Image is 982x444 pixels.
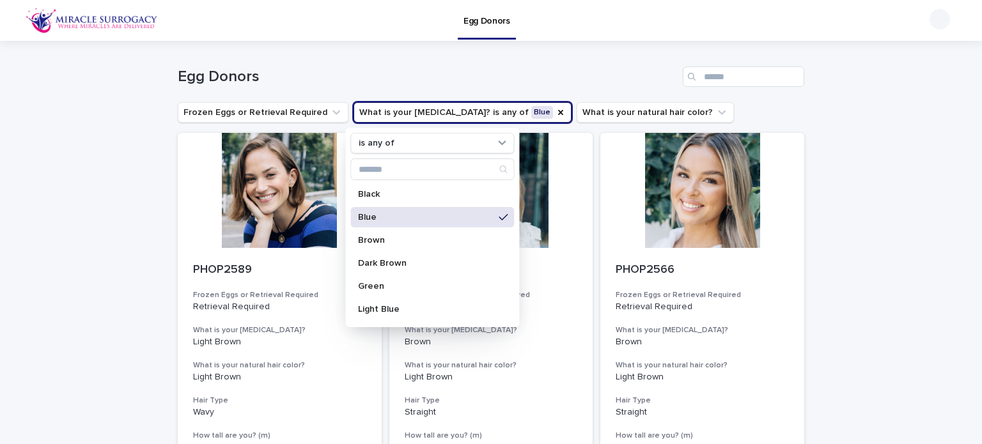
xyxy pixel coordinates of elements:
[577,102,734,123] button: What is your natural hair color?
[616,431,789,441] h3: How tall are you? (m)
[358,190,494,199] p: Black
[405,325,578,335] h3: What is your [MEDICAL_DATA]?
[358,305,494,314] p: Light Blue
[358,236,494,245] p: Brown
[193,263,366,277] p: PHOP2589
[193,290,366,300] h3: Frozen Eggs or Retrieval Required
[193,325,366,335] h3: What is your [MEDICAL_DATA]?
[405,372,578,383] p: Light Brown
[405,360,578,371] h3: What is your natural hair color?
[193,407,366,418] p: Wavy
[616,337,789,348] p: Brown
[616,302,789,312] p: Retrieval Required
[354,102,572,123] button: What is your eye color?
[405,431,578,441] h3: How tall are you? (m)
[351,159,513,180] input: Search
[193,395,366,406] h3: Hair Type
[178,102,348,123] button: Frozen Eggs or Retrieval Required
[358,259,494,268] p: Dark Brown
[26,8,158,33] img: OiFFDOGZQuirLhrlO1ag
[193,372,366,383] p: Light Brown
[178,68,678,86] h1: Egg Donors
[616,290,789,300] h3: Frozen Eggs or Retrieval Required
[193,302,366,312] p: Retrieval Required
[193,337,366,348] p: Light Brown
[405,337,578,348] p: Brown
[616,395,789,406] h3: Hair Type
[616,263,789,277] p: PHOP2566
[350,158,514,180] div: Search
[193,431,366,441] h3: How tall are you? (m)
[193,360,366,371] h3: What is your natural hair color?
[616,325,789,335] h3: What is your [MEDICAL_DATA]?
[616,360,789,371] h3: What is your natural hair color?
[683,66,804,87] input: Search
[359,138,394,149] p: is any of
[405,395,578,406] h3: Hair Type
[405,407,578,418] p: Straight
[616,407,789,418] p: Straight
[358,213,494,222] p: Blue
[358,282,494,291] p: Green
[616,372,789,383] p: Light Brown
